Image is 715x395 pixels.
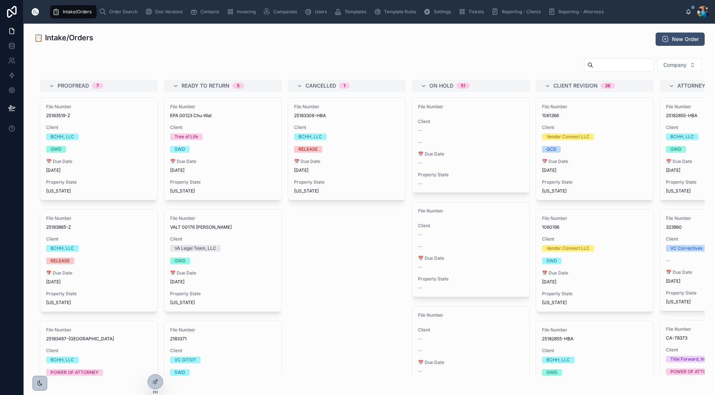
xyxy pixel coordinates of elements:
span: EPA 00123 Chu-Wat [170,113,276,119]
span: 25182855-HBA [542,336,647,342]
span: Client [46,348,152,354]
div: QCD [546,146,556,153]
span: Ready to Return [182,82,229,89]
span: File Number [170,215,276,221]
a: Users [302,5,332,18]
span: [US_STATE] [46,188,71,194]
span: 📅 Due Date [294,159,400,164]
span: Cancelled [305,82,336,89]
div: Title Forward, Inc. [670,356,708,362]
div: RELEASE [51,258,70,264]
div: 1 [343,83,345,89]
a: Intake/Orders [50,5,97,18]
span: 25183865-Z [46,224,152,230]
div: SWD [546,258,557,264]
span: [DATE] [170,279,276,285]
span: Client [294,125,400,130]
span: 1060196 [542,224,647,230]
div: 7 [96,83,99,89]
span: 📅 Due Date [46,159,152,164]
a: Settings [421,5,456,18]
span: [DATE] [294,167,400,173]
span: Intake/Orders [63,9,91,15]
span: Property State [418,276,524,282]
span: -- [418,127,422,133]
span: Property State [170,179,276,185]
span: Property State [46,291,152,297]
div: BCHH, LLC [51,357,74,363]
span: Client [418,223,524,229]
span: Client [542,348,647,354]
div: BCHH, LLC [298,133,322,140]
span: Property State [542,179,647,185]
span: Templates [345,9,366,15]
span: Client [542,125,647,130]
span: File Number [170,327,276,333]
div: VA Legal Team, LLC [175,245,216,252]
span: [DATE] [170,167,276,173]
span: 25183467-[GEOGRAPHIC_DATA] [46,336,152,342]
span: 25183306-HBA [294,113,400,119]
span: File Number [46,104,152,110]
span: File Number [170,104,276,110]
span: 1061366 [542,113,647,119]
button: New Order [656,33,705,46]
span: -- [418,244,422,249]
div: GWD [546,369,557,376]
span: [US_STATE] [46,300,71,306]
span: 📅 Due Date [418,360,524,365]
span: Client [418,119,524,125]
span: File Number [294,104,400,110]
a: Companies [261,5,302,18]
div: SWD [175,146,185,153]
span: -- [418,336,422,342]
span: Client [170,125,276,130]
a: Reporting - Clients [489,5,546,18]
h1: 📋 Intake/Orders [34,33,93,43]
span: Invoicing [237,9,256,15]
span: 📅 Due Date [46,270,152,276]
span: File Number [542,327,647,333]
span: Users [315,9,327,15]
a: Order Search [97,5,143,18]
span: Property State [418,172,524,178]
span: -- [418,348,422,354]
span: [DATE] [542,279,647,285]
span: Order Search [109,9,138,15]
div: GWD [51,146,62,153]
span: Property State [542,291,647,297]
div: GWD [670,146,681,153]
span: -- [666,258,670,263]
span: Company [663,61,687,69]
div: POWER OF ATTORNEY [51,369,99,376]
span: On Hold [429,82,453,89]
span: [US_STATE] [542,188,567,194]
span: 📅 Due Date [542,159,647,164]
span: File Number [418,312,524,318]
span: New Order [672,35,699,43]
div: Vendor Connect LLC [546,245,590,252]
span: -- [418,160,422,166]
span: File Number [542,215,647,221]
span: [DATE] [46,279,152,285]
span: 📅 Due Date [170,159,276,164]
span: Doc Versions [155,9,183,15]
span: Property State [294,179,400,185]
span: Client [46,236,152,242]
a: Templates [332,5,372,18]
span: Client [170,348,276,354]
span: VALT 00176 [PERSON_NAME] [170,224,276,230]
span: Reporting - Clients [502,9,541,15]
span: File Number [418,104,524,110]
a: Invoicing [224,5,261,18]
span: File Number [46,327,152,333]
span: Client [46,125,152,130]
div: scrollable content [47,4,685,20]
span: Settings [434,9,451,15]
span: Client [418,327,524,333]
span: File Number [418,208,524,214]
span: Property State [170,291,276,297]
span: File Number [46,215,152,221]
span: Reporting - Attorneys [559,9,604,15]
span: File Number [542,104,647,110]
